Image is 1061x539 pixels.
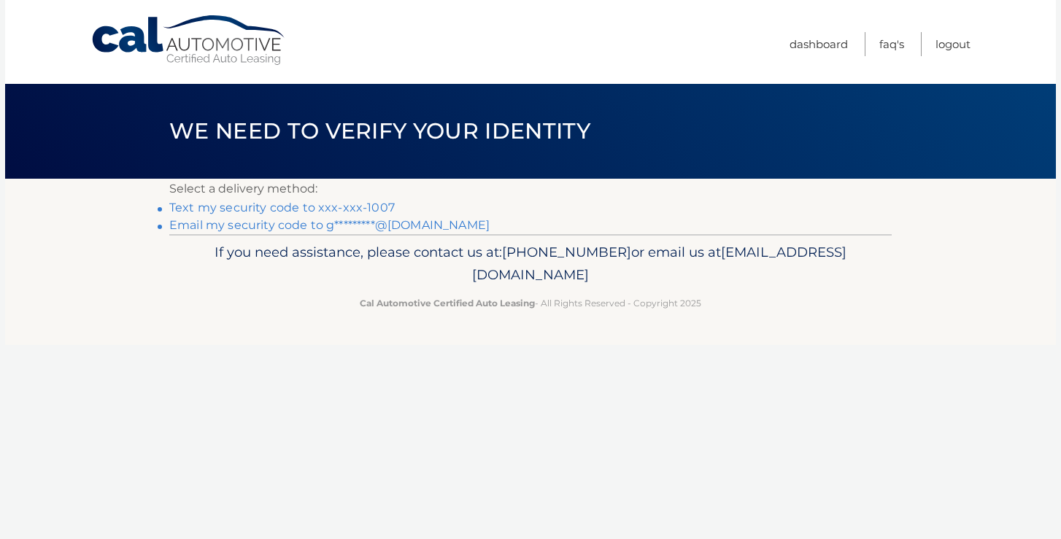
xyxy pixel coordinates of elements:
strong: Cal Automotive Certified Auto Leasing [360,298,535,309]
p: Select a delivery method: [169,179,892,199]
a: Text my security code to xxx-xxx-1007 [169,201,395,214]
a: Cal Automotive [90,15,288,66]
span: [PHONE_NUMBER] [502,244,631,260]
a: Dashboard [790,32,848,56]
p: If you need assistance, please contact us at: or email us at [179,241,882,287]
p: - All Rights Reserved - Copyright 2025 [179,295,882,311]
a: Logout [935,32,971,56]
a: Email my security code to g*********@[DOMAIN_NAME] [169,218,490,232]
span: We need to verify your identity [169,117,590,144]
a: FAQ's [879,32,904,56]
